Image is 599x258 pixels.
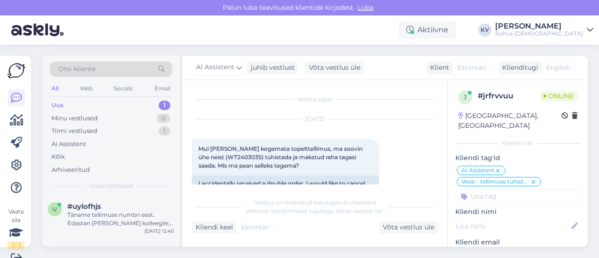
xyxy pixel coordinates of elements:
div: juhib vestlust [247,63,295,73]
div: 0 [157,114,170,123]
div: Arhiveeritud [51,165,90,175]
input: Lisa nimi [456,221,570,231]
div: Vaata siia [7,207,24,250]
p: Kliendi nimi [455,207,580,217]
div: Uus [51,101,64,110]
p: Kliendi email [455,237,580,247]
div: [GEOGRAPHIC_DATA], [GEOGRAPHIC_DATA] [458,111,562,131]
div: 1 [159,101,170,110]
div: I accidentally received a double order, I would like to cancel one of them (WT2403035) and get a ... [192,176,379,208]
div: Minu vestlused [51,114,98,123]
span: u [52,206,57,213]
span: Veeb - tellimuse tühistamine [461,179,530,184]
span: j [464,94,467,101]
div: Aktiivne [399,22,456,38]
span: Vestluse ülevõtmiseks vajutage [246,207,385,214]
span: Uued vestlused [89,182,133,190]
div: Kõik [51,152,65,162]
div: Socials [112,82,135,95]
i: „Võtke vestlus üle” [333,207,385,214]
div: KV [478,23,491,37]
div: Rahva [DEMOGRAPHIC_DATA] [495,30,583,37]
div: Email [153,82,172,95]
img: Askly Logo [7,63,25,78]
div: All [50,82,60,95]
span: Estonian [241,222,270,232]
div: [DATE] 12:40 [145,228,174,235]
div: Täname tellimuse numbri eest. Edastan [PERSON_NAME] kolleegile, kes saab teie tellimuse staatust ... [67,211,174,228]
div: Web [78,82,95,95]
div: [DATE] [192,115,438,123]
div: # jrfrvvuu [478,90,540,102]
input: Lisa tag [455,189,580,203]
span: #uylofhjs [67,202,101,211]
div: 2 / 3 [7,241,24,250]
span: English [546,63,570,73]
div: Kliendi keel [192,222,233,232]
div: Võta vestlus üle [379,221,438,234]
div: Klienditugi [498,63,538,73]
span: Otsi kliente [58,64,95,74]
div: Võta vestlus üle [305,61,364,74]
span: AI Assistent [461,168,495,173]
span: Vestlus on määratud kasutajale AI Assistent [254,199,376,206]
span: Estonian [457,63,486,73]
div: Kliendi info [455,139,580,147]
div: [PERSON_NAME] [495,22,583,30]
span: Luba [355,3,376,12]
span: Mul [PERSON_NAME] kogemata topelttellimus, ma soovin ühe neist (WT2403035) tühistada ja makstud r... [198,145,364,169]
div: Vestlus algas [192,95,438,103]
p: Kliendi tag'id [455,153,580,163]
div: Tiimi vestlused [51,126,97,136]
div: 1 [159,126,170,136]
span: Online [540,91,577,101]
a: [PERSON_NAME]Rahva [DEMOGRAPHIC_DATA] [495,22,593,37]
div: AI Assistent [51,140,86,149]
div: Klient [426,63,449,73]
span: AI Assistent [196,62,234,73]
